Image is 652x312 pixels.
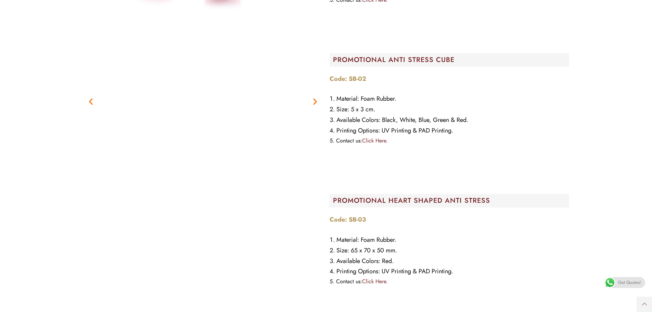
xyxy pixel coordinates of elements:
[333,57,569,63] h2: PROMOTIONAL ANTI STRESS CUBE​
[330,256,569,266] li: Available Colors: Red.
[362,137,388,145] a: Click Here.
[330,104,569,115] li: Size: 5 x 3 cm.
[618,277,641,288] span: Get Quotes!
[330,136,569,146] li: Contact us:
[330,245,569,256] li: Size: 65 x 70 x 50 mm.
[330,235,569,245] li: Material: Foam Rubber.
[87,97,95,105] div: Previous slide
[83,76,323,127] div: 2 / 2
[330,277,569,286] li: Contact us:
[333,197,569,204] h2: PROMOTIONAL HEART SHAPED ANTI STRESS​
[152,76,254,127] img: 4
[330,266,569,277] li: Printing Options: UV Printing & PAD Printing.
[362,277,388,285] a: Click Here.
[330,74,366,83] strong: Code: SB-02
[330,215,366,224] strong: Code: SB-03
[330,125,569,136] li: Printing Options: UV Printing & PAD Printing.
[83,76,323,127] div: Image Carousel
[311,97,319,105] div: Next slide
[330,115,569,125] li: Available Colors: Black, White, Blue, Green & Red.
[330,93,569,104] li: Material: Foam Rubber.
